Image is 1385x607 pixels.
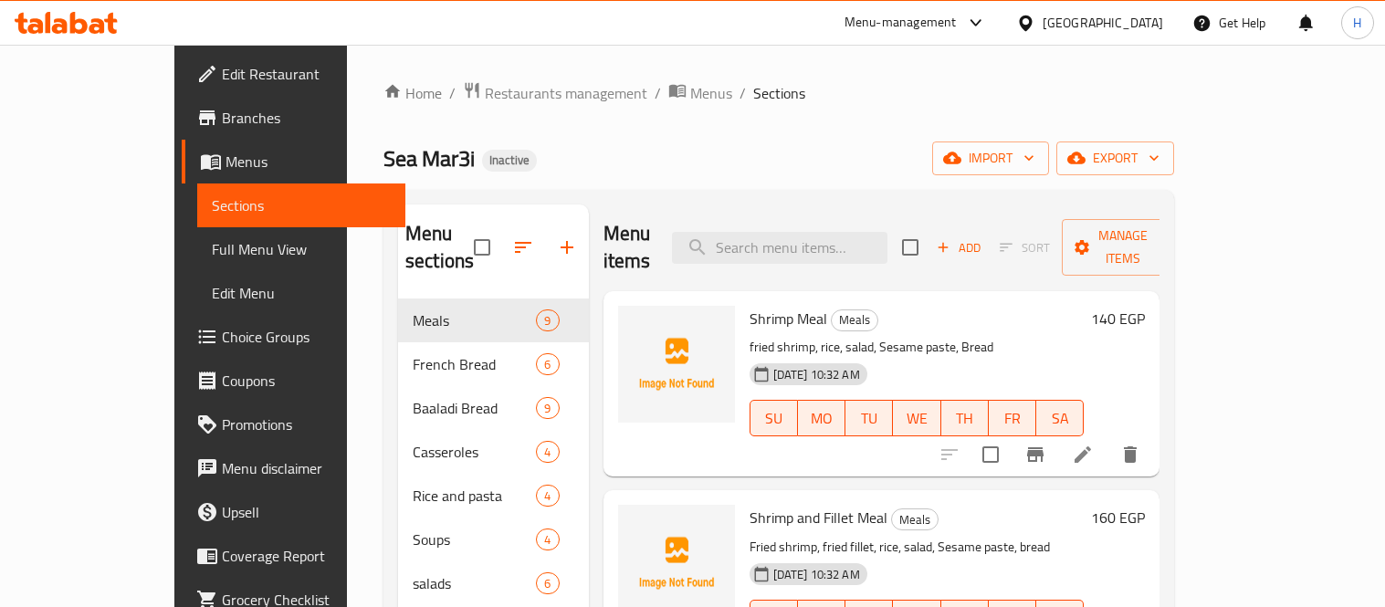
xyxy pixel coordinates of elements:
span: Coupons [222,370,391,392]
button: TU [845,400,893,436]
button: Manage items [1062,219,1184,276]
a: Restaurants management [463,81,647,105]
li: / [655,82,661,104]
button: export [1056,141,1174,175]
span: Full Menu View [212,238,391,260]
span: Sea Mar3i [383,138,475,179]
div: salads6 [398,561,589,605]
span: Coverage Report [222,545,391,567]
span: Choice Groups [222,326,391,348]
span: export [1071,147,1159,170]
button: TH [941,400,989,436]
span: 4 [537,487,558,505]
span: 6 [537,575,558,592]
span: TH [949,405,981,432]
span: import [947,147,1034,170]
span: Shrimp Meal [750,305,827,332]
span: Select all sections [463,228,501,267]
span: Select section first [988,234,1062,262]
span: WE [900,405,933,432]
div: items [536,529,559,550]
span: MO [805,405,838,432]
span: Select to update [971,435,1010,474]
a: Edit Menu [197,271,405,315]
span: Sort sections [501,225,545,269]
div: French Bread6 [398,342,589,386]
a: Branches [182,96,405,140]
span: 4 [537,444,558,461]
div: Meals [891,508,939,530]
div: items [536,353,559,375]
span: FR [996,405,1029,432]
div: items [536,485,559,507]
div: items [536,441,559,463]
div: Meals9 [398,298,589,342]
span: Soups [413,529,536,550]
div: Inactive [482,150,537,172]
span: Baaladi Bread [413,397,536,419]
div: items [536,572,559,594]
span: Manage items [1076,225,1170,270]
span: Meals [892,509,938,530]
span: Promotions [222,413,391,435]
span: salads [413,572,536,594]
span: 9 [537,312,558,330]
a: Promotions [182,403,405,446]
span: 9 [537,400,558,417]
h2: Menu items [603,220,651,275]
li: / [449,82,456,104]
a: Choice Groups [182,315,405,359]
div: Soups4 [398,518,589,561]
span: Select section [891,228,929,267]
span: Menus [690,82,732,104]
button: WE [893,400,940,436]
a: Edit Restaurant [182,52,405,96]
span: Meals [832,309,877,330]
a: Upsell [182,490,405,534]
a: Sections [197,183,405,227]
div: Casseroles4 [398,430,589,474]
span: Meals [413,309,536,331]
input: search [672,232,887,264]
span: SA [1044,405,1076,432]
span: French Bread [413,353,536,375]
div: Rice and pasta [413,485,536,507]
span: Upsell [222,501,391,523]
div: Baaladi Bread9 [398,386,589,430]
span: Inactive [482,152,537,168]
span: Edit Menu [212,282,391,304]
button: delete [1108,433,1152,476]
span: Sections [212,194,391,216]
span: TU [853,405,886,432]
button: import [932,141,1049,175]
h2: Menu sections [405,220,474,275]
div: Menu-management [845,12,957,34]
span: 4 [537,531,558,549]
button: SA [1036,400,1084,436]
a: Coupons [182,359,405,403]
span: 6 [537,356,558,373]
nav: breadcrumb [383,81,1174,105]
span: Menu disclaimer [222,457,391,479]
div: items [536,397,559,419]
a: Menu disclaimer [182,446,405,490]
a: Menus [668,81,732,105]
span: Branches [222,107,391,129]
button: Add [929,234,988,262]
span: [DATE] 10:32 AM [766,566,867,583]
span: H [1353,13,1361,33]
span: Casseroles [413,441,536,463]
h6: 140 EGP [1091,306,1145,331]
a: Full Menu View [197,227,405,271]
span: Menus [226,151,391,173]
span: [DATE] 10:32 AM [766,366,867,383]
button: MO [798,400,845,436]
button: SU [750,400,798,436]
p: Fried shrimp, fried fillet, rice, salad, Sesame paste, bread [750,536,1085,559]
